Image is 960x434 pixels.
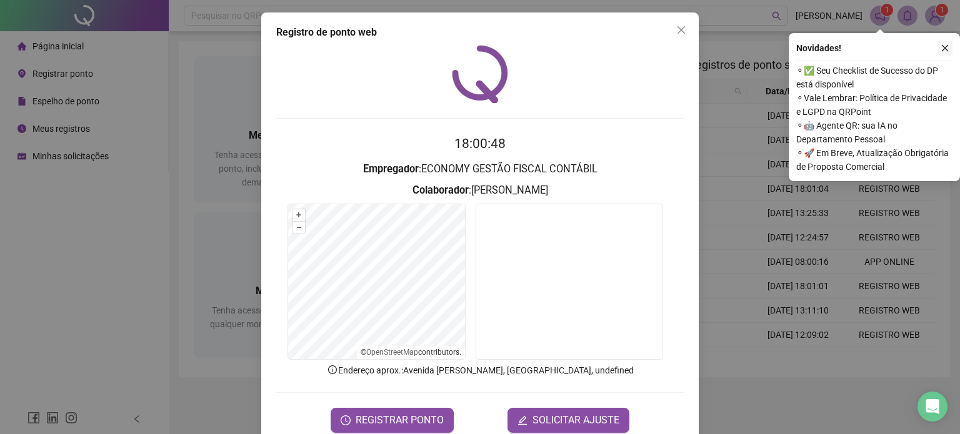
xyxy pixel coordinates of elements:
h3: : ECONOMY GESTÃO FISCAL CONTÁBIL [276,161,684,177]
a: OpenStreetMap [366,348,418,357]
span: close [676,25,686,35]
span: SOLICITAR AJUSTE [532,413,619,428]
li: © contributors. [361,348,461,357]
p: Endereço aprox. : Avenida [PERSON_NAME], [GEOGRAPHIC_DATA], undefined [276,363,684,377]
h3: : [PERSON_NAME] [276,182,684,199]
strong: Colaborador [412,184,469,196]
div: Open Intercom Messenger [917,392,947,422]
button: Close [671,20,691,40]
time: 18:00:48 [454,136,506,151]
span: REGISTRAR PONTO [356,413,444,428]
button: – [293,222,305,234]
span: ⚬ 🚀 Em Breve, Atualização Obrigatória de Proposta Comercial [796,146,952,174]
span: ⚬ Vale Lembrar: Política de Privacidade e LGPD na QRPoint [796,91,952,119]
span: clock-circle [341,415,351,425]
span: ⚬ ✅ Seu Checklist de Sucesso do DP está disponível [796,64,952,91]
div: Registro de ponto web [276,25,684,40]
span: edit [517,415,527,425]
button: editSOLICITAR AJUSTE [507,408,629,433]
span: info-circle [327,364,338,375]
img: QRPoint [452,45,508,103]
button: REGISTRAR PONTO [331,408,454,433]
span: Novidades ! [796,41,841,55]
strong: Empregador [363,163,419,175]
span: close [941,44,949,52]
span: ⚬ 🤖 Agente QR: sua IA no Departamento Pessoal [796,119,952,146]
button: + [293,209,305,221]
